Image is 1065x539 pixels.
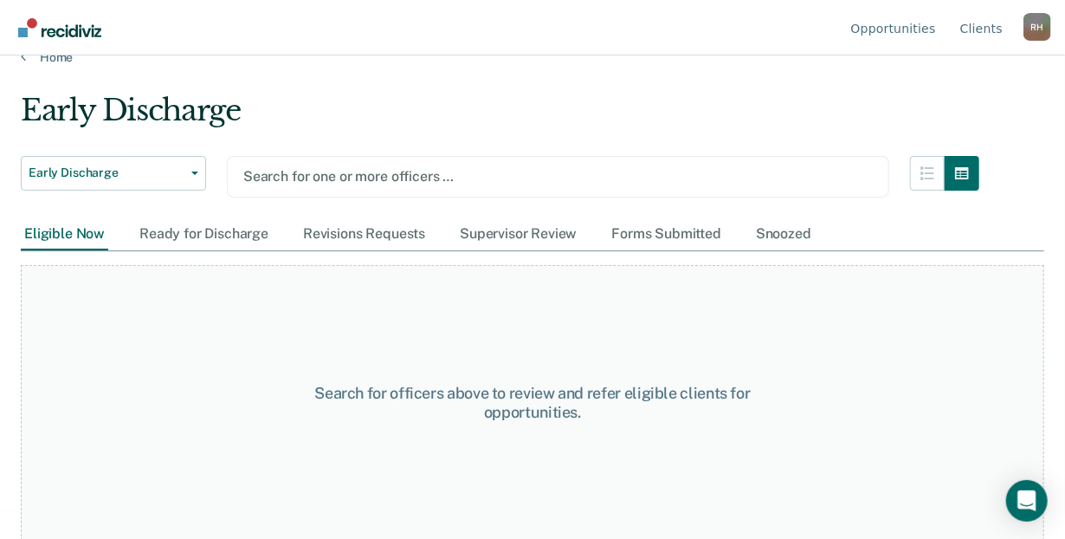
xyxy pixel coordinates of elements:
[18,18,101,37] img: Recidiviz
[136,218,272,250] div: Ready for Discharge
[21,93,979,142] div: Early Discharge
[21,156,206,191] button: Early Discharge
[29,166,184,180] span: Early Discharge
[21,49,1044,65] a: Home
[456,218,580,250] div: Supervisor Review
[608,218,725,250] div: Forms Submitted
[752,218,815,250] div: Snoozed
[1023,13,1051,41] div: R H
[277,384,788,421] div: Search for officers above to review and refer eligible clients for opportunities.
[300,218,429,250] div: Revisions Requests
[1023,13,1051,41] button: Profile dropdown button
[21,218,108,250] div: Eligible Now
[1006,480,1048,522] div: Open Intercom Messenger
